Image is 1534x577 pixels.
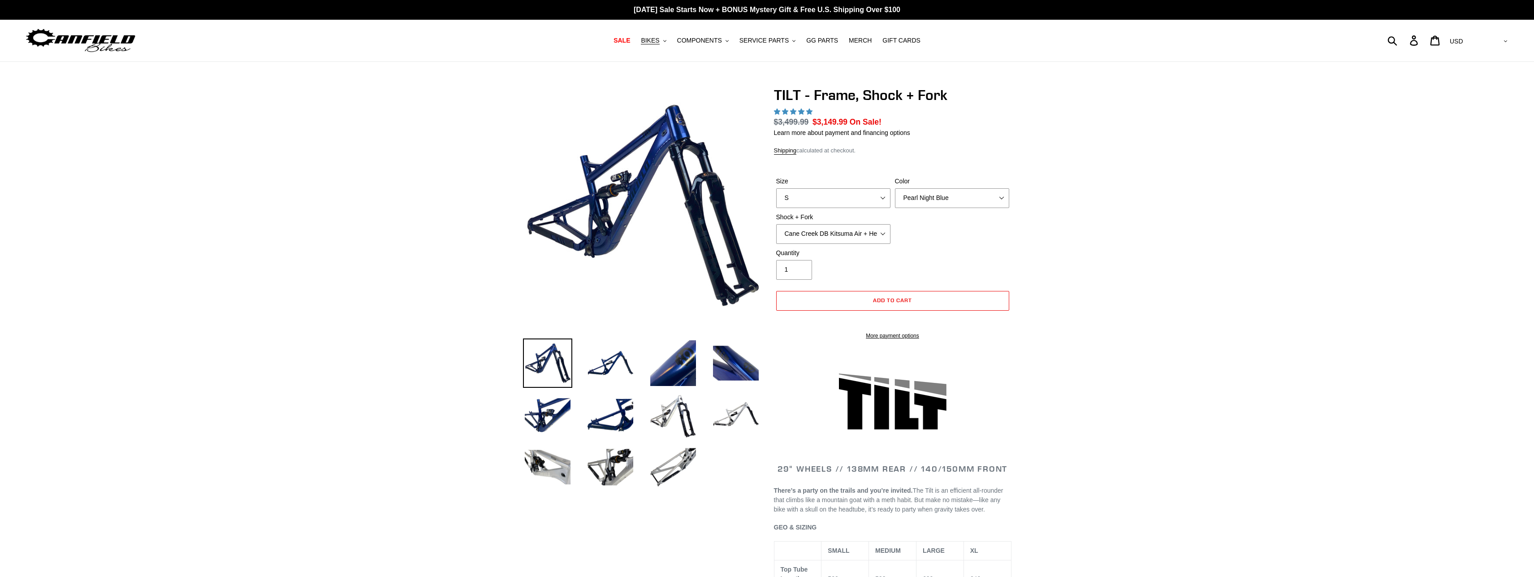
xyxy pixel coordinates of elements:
[895,177,1009,186] label: Color
[523,443,572,492] img: Load image into Gallery viewer, TILT - Frame, Shock + Fork
[776,291,1009,311] button: Add to cart
[776,177,890,186] label: Size
[882,37,920,44] span: GIFT CARDS
[776,332,1009,340] a: More payment options
[774,487,1003,513] span: The Tilt is an efficient all-rounder that climbs like a mountain goat with a meth habit. But make...
[774,146,1011,155] div: calculated at checkout.
[586,443,635,492] img: Load image into Gallery viewer, TILT - Frame, Shock + Fork
[844,35,876,47] a: MERCH
[875,547,901,554] span: MEDIUM
[849,37,872,44] span: MERCH
[677,37,722,44] span: COMPONENTS
[648,338,698,388] img: Load image into Gallery viewer, TILT - Frame, Shock + Fork
[774,117,809,126] s: $3,499.99
[850,116,882,128] span: On Sale!
[778,464,1007,474] span: 29" WHEELS // 138mm REAR // 140/150mm FRONT
[774,147,797,155] a: Shipping
[25,26,137,55] img: Canfield Bikes
[711,338,761,388] img: Load image into Gallery viewer, TILT - Frame, Shock + Fork
[802,35,843,47] a: GG PARTS
[806,37,838,44] span: GG PARTS
[776,213,890,222] label: Shock + Fork
[923,547,945,554] span: LARGE
[878,35,925,47] a: GIFT CARDS
[1392,30,1415,50] input: Search
[586,338,635,388] img: Load image into Gallery viewer, TILT - Frame, Shock + Fork
[614,37,630,44] span: SALE
[774,87,1011,104] h1: TILT - Frame, Shock + Fork
[523,390,572,440] img: Load image into Gallery viewer, TILT - Frame, Shock + Fork
[739,37,789,44] span: SERVICE PARTS
[776,248,890,258] label: Quantity
[774,129,910,136] a: Learn more about payment and financing options
[636,35,670,47] button: BIKES
[774,487,913,494] b: There’s a party on the trails and you’re invited.
[673,35,733,47] button: COMPONENTS
[774,524,817,531] span: GEO & SIZING
[873,297,912,304] span: Add to cart
[609,35,635,47] a: SALE
[648,390,698,440] img: Load image into Gallery viewer, TILT - Frame, Shock + Fork
[648,443,698,492] img: Load image into Gallery viewer, TILT - Frame, Shock + Fork
[735,35,800,47] button: SERVICE PARTS
[812,117,847,126] span: $3,149.99
[828,547,849,554] span: SMALL
[711,390,761,440] img: Load image into Gallery viewer, TILT - Frame, Shock + Fork
[586,390,635,440] img: Load image into Gallery viewer, TILT - Frame, Shock + Fork
[641,37,659,44] span: BIKES
[970,547,978,554] span: XL
[523,338,572,388] img: Load image into Gallery viewer, TILT - Frame, Shock + Fork
[774,108,814,115] span: 5.00 stars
